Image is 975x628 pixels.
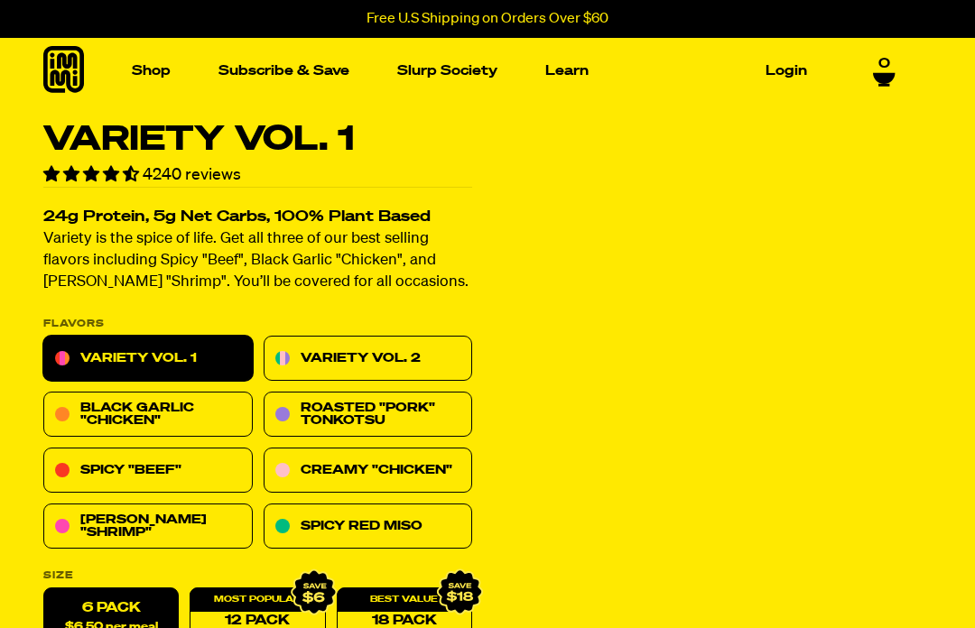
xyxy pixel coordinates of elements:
a: Shop [125,57,178,85]
a: [PERSON_NAME] "Shrimp" [43,504,253,549]
a: Variety Vol. 2 [264,337,473,382]
a: 0 [873,56,896,87]
span: 4.55 stars [43,167,143,183]
p: Free U.S Shipping on Orders Over $60 [367,11,608,27]
label: Size [43,571,472,581]
a: Black Garlic "Chicken" [43,392,253,438]
h2: 24g Protein, 5g Net Carbs, 100% Plant Based [43,210,472,226]
a: Creamy "Chicken" [264,448,473,494]
h1: Variety Vol. 1 [43,123,472,157]
span: 4240 reviews [143,167,241,183]
a: Roasted "Pork" Tonkotsu [264,392,473,438]
span: 0 [878,56,890,72]
a: Spicy "Beef" [43,448,253,494]
nav: Main navigation [125,38,814,104]
a: Slurp Society [390,57,505,85]
a: Login [758,57,814,85]
a: Subscribe & Save [211,57,357,85]
a: Spicy Red Miso [264,504,473,549]
a: Learn [538,57,596,85]
p: Flavors [43,319,472,329]
p: Variety is the spice of life. Get all three of our best selling flavors including Spicy "Beef", B... [43,229,472,294]
a: Variety Vol. 1 [43,337,253,382]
